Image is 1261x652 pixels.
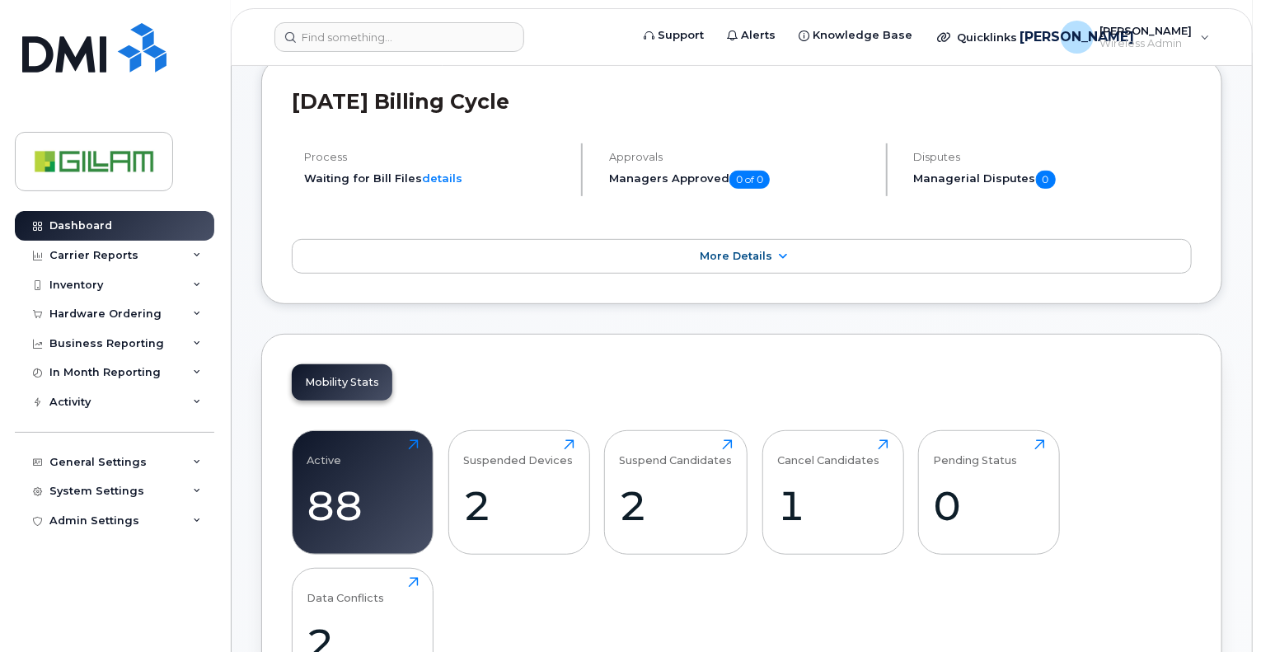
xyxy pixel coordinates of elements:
[463,481,574,530] div: 2
[926,21,1046,54] div: Quicklinks
[463,439,573,467] div: Suspended Devices
[700,250,772,262] span: More Details
[715,19,787,52] a: Alerts
[914,171,1192,189] h5: Managerial Disputes
[777,439,879,467] div: Cancel Candidates
[914,151,1192,163] h4: Disputes
[729,171,770,189] span: 0 of 0
[274,22,524,52] input: Find something...
[1100,24,1193,37] span: [PERSON_NAME]
[934,439,1018,467] div: Pending Status
[463,439,574,545] a: Suspended Devices2
[304,151,567,163] h4: Process
[307,439,419,545] a: Active88
[422,171,462,185] a: details
[777,481,888,530] div: 1
[609,171,872,189] h5: Managers Approved
[1100,37,1193,50] span: Wireless Admin
[609,151,872,163] h4: Approvals
[1049,21,1221,54] div: Julie Oudit
[307,481,419,530] div: 88
[934,481,1045,530] div: 0
[1036,171,1056,189] span: 0
[632,19,715,52] a: Support
[813,27,912,44] span: Knowledge Base
[620,439,733,545] a: Suspend Candidates2
[304,171,567,186] li: Waiting for Bill Files
[957,30,1017,44] span: Quicklinks
[787,19,924,52] a: Knowledge Base
[292,89,1192,114] h2: [DATE] Billing Cycle
[658,27,704,44] span: Support
[934,439,1045,545] a: Pending Status0
[620,481,733,530] div: 2
[307,439,342,467] div: Active
[620,439,733,467] div: Suspend Candidates
[307,577,385,604] div: Data Conflicts
[741,27,776,44] span: Alerts
[777,439,888,545] a: Cancel Candidates1
[1020,27,1134,47] span: [PERSON_NAME]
